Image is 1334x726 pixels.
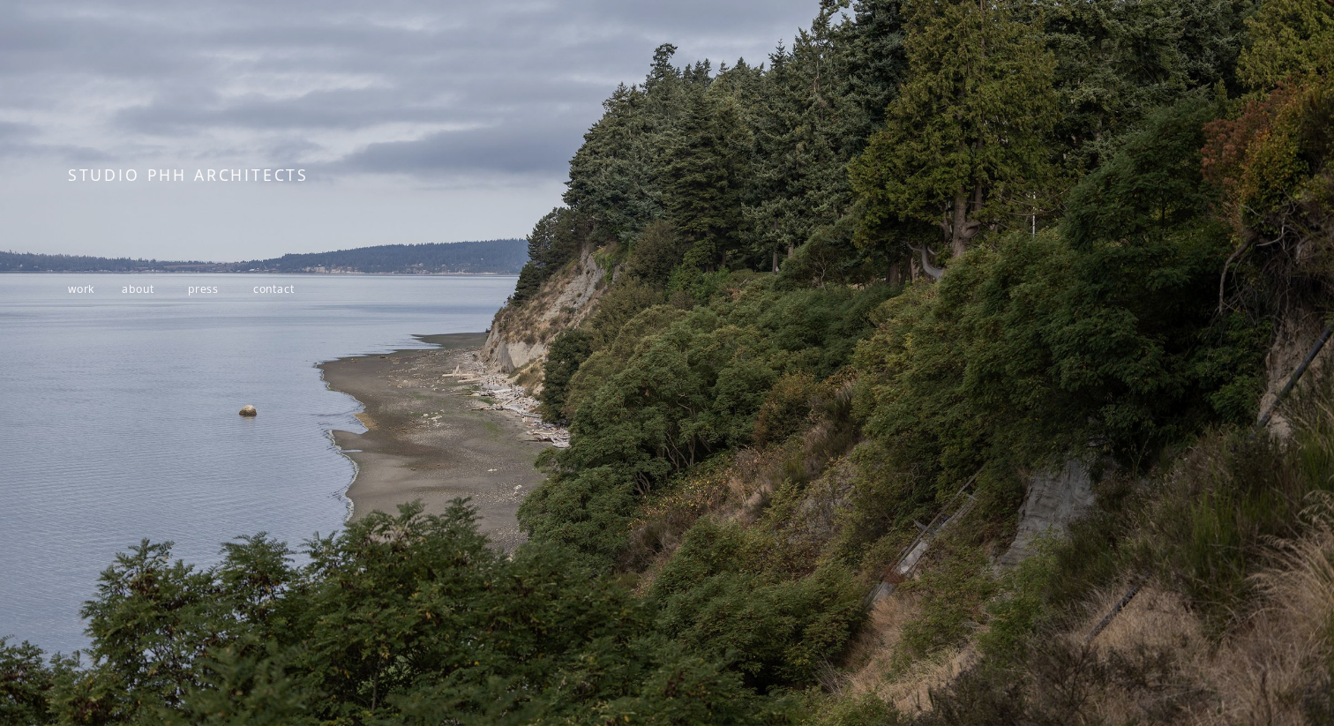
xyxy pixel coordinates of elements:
[68,164,309,185] span: STUDIO PHH ARCHITECTS
[253,281,295,296] a: contact
[68,281,94,296] a: work
[122,281,154,296] a: about
[188,281,219,296] a: press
